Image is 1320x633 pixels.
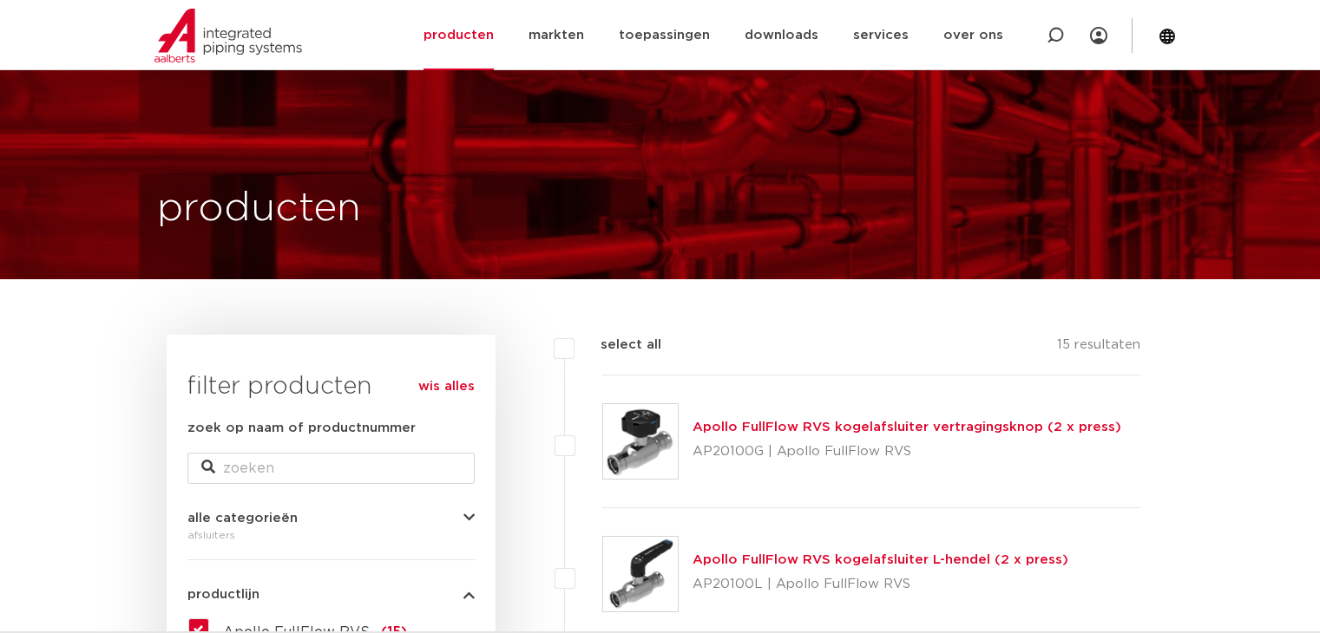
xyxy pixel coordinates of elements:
a: Apollo FullFlow RVS kogelafsluiter vertragingsknop (2 x press) [693,421,1121,434]
span: alle categorieën [187,512,298,525]
h3: filter producten [187,369,475,404]
img: Thumbnail for Apollo FullFlow RVS kogelafsluiter vertragingsknop (2 x press) [603,404,678,479]
span: productlijn [187,588,259,601]
p: AP20100G | Apollo FullFlow RVS [693,438,1121,466]
input: zoeken [187,453,475,484]
p: 15 resultaten [1057,335,1140,362]
a: wis alles [418,376,475,397]
label: zoek op naam of productnummer [187,418,416,439]
h1: producten [157,181,361,237]
label: select all [575,335,661,356]
img: Thumbnail for Apollo FullFlow RVS kogelafsluiter L-hendel (2 x press) [603,537,678,611]
p: AP20100L | Apollo FullFlow RVS [693,571,1068,598]
button: alle categorieën [187,512,475,525]
button: productlijn [187,588,475,601]
a: Apollo FullFlow RVS kogelafsluiter L-hendel (2 x press) [693,553,1068,566]
div: afsluiters [187,525,475,545]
